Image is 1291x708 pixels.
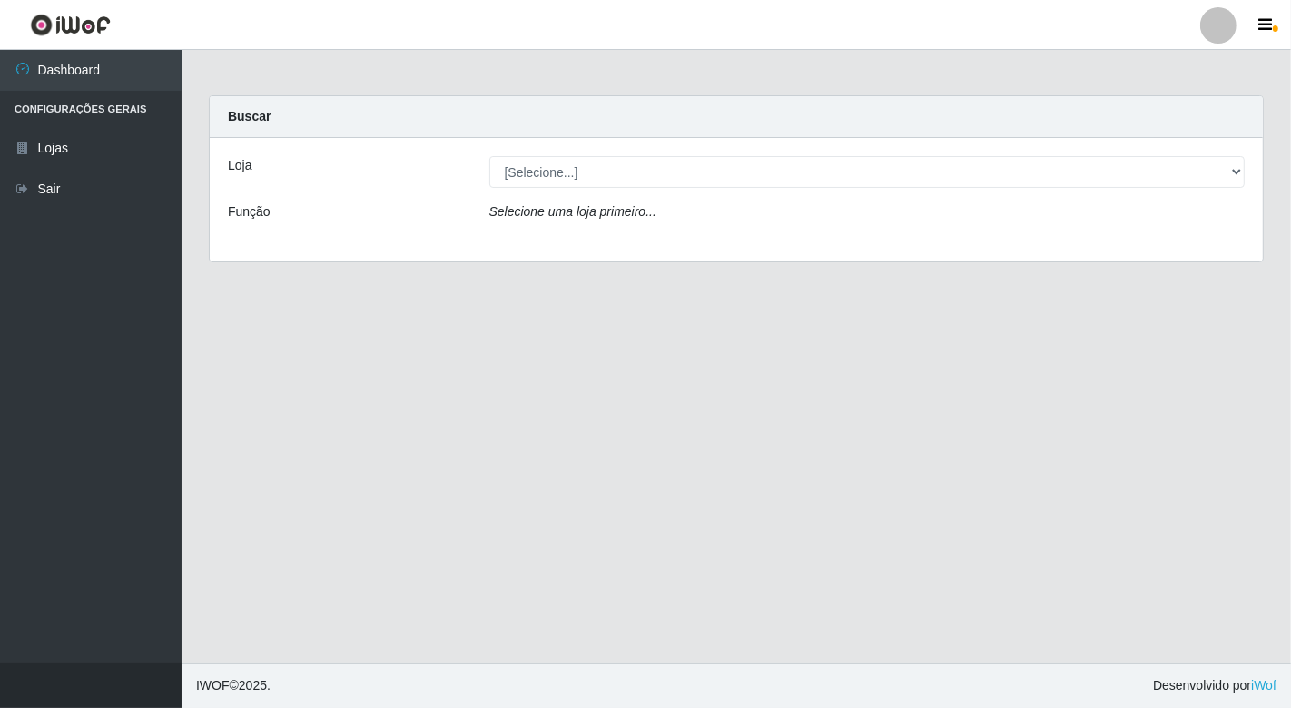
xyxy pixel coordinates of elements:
[196,676,271,695] span: © 2025 .
[30,14,111,36] img: CoreUI Logo
[1251,678,1276,693] a: iWof
[228,156,251,175] label: Loja
[228,109,271,123] strong: Buscar
[228,202,271,221] label: Função
[489,204,656,219] i: Selecione uma loja primeiro...
[1153,676,1276,695] span: Desenvolvido por
[196,678,230,693] span: IWOF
